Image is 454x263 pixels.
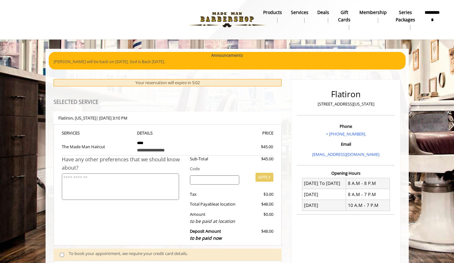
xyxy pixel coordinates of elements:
[185,191,244,198] div: Tax
[4,84,24,90] label: Zip Code
[185,165,273,172] div: Code
[54,58,401,65] p: [PERSON_NAME] will be back on [DATE]. Sod is Back [DATE].
[346,189,390,200] td: 8 A.M - 7 P.M
[286,8,313,25] a: ServicesServices
[299,90,393,99] h2: Flatiron
[317,9,329,16] b: Deals
[302,200,346,211] td: [DATE]
[185,156,244,162] div: Sub-Total
[396,9,415,23] b: Series packages
[62,156,185,172] div: Have any other preferences that we should know about?
[77,130,80,136] span: S
[355,8,391,25] a: MembershipMembership
[299,142,393,146] h3: Email
[244,211,273,225] div: $0.00
[291,9,308,16] b: Services
[244,228,273,242] div: $48.00
[185,211,244,225] div: Amount
[302,189,346,200] td: [DATE]
[313,8,334,25] a: DealsDeals
[185,201,244,208] div: Total Payable
[297,171,395,175] h3: Opening Hours
[190,228,222,241] b: Deposit Amount
[326,131,366,137] a: + [PHONE_NUMBER].
[238,143,273,150] div: $45.00
[4,5,34,10] b: Billing Address
[244,201,273,208] div: $48.00
[203,129,274,137] th: PRICE
[359,9,387,16] b: Membership
[263,9,282,16] b: products
[211,52,243,59] b: Announcements
[58,115,127,121] b: Flatiron | [DATE] 3:10 PM
[190,218,239,225] div: to be paid at location
[54,79,282,86] div: Your reservation will expire in 5:02
[244,191,273,198] div: $3.00
[62,129,133,137] th: SERVICE
[256,173,273,182] button: APPLY
[244,156,273,162] div: $45.00
[299,101,393,107] p: [STREET_ADDRESS][US_STATE]
[259,8,286,25] a: Productsproducts
[4,107,23,113] label: Country
[4,62,13,67] label: City
[69,250,275,259] div: To book your appointment, we require your credit card details.
[391,8,420,32] a: Series packagesSeries packages
[302,178,346,189] td: [DATE] To [DATE]
[312,151,379,157] a: [EMAIL_ADDRESS][DOMAIN_NAME]
[299,124,393,128] h3: Phone
[334,8,355,32] a: Gift cardsgift cards
[190,235,222,241] span: to be paid now
[132,129,203,137] th: DETAILS
[54,99,282,105] h3: SELECTED SERVICE
[4,17,33,22] label: Address Line 1
[215,201,235,207] span: at location
[346,200,390,211] td: 10 A.M - 7 P.M
[338,9,350,23] b: gift cards
[196,130,215,140] button: Submit
[346,178,390,189] td: 8 A.M - 8 P.M
[4,39,33,45] label: Address Line 2
[62,137,133,156] td: The Made Man Haircut
[183,2,271,37] img: Made Man Barbershop logo
[73,115,96,121] span: , [US_STATE]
